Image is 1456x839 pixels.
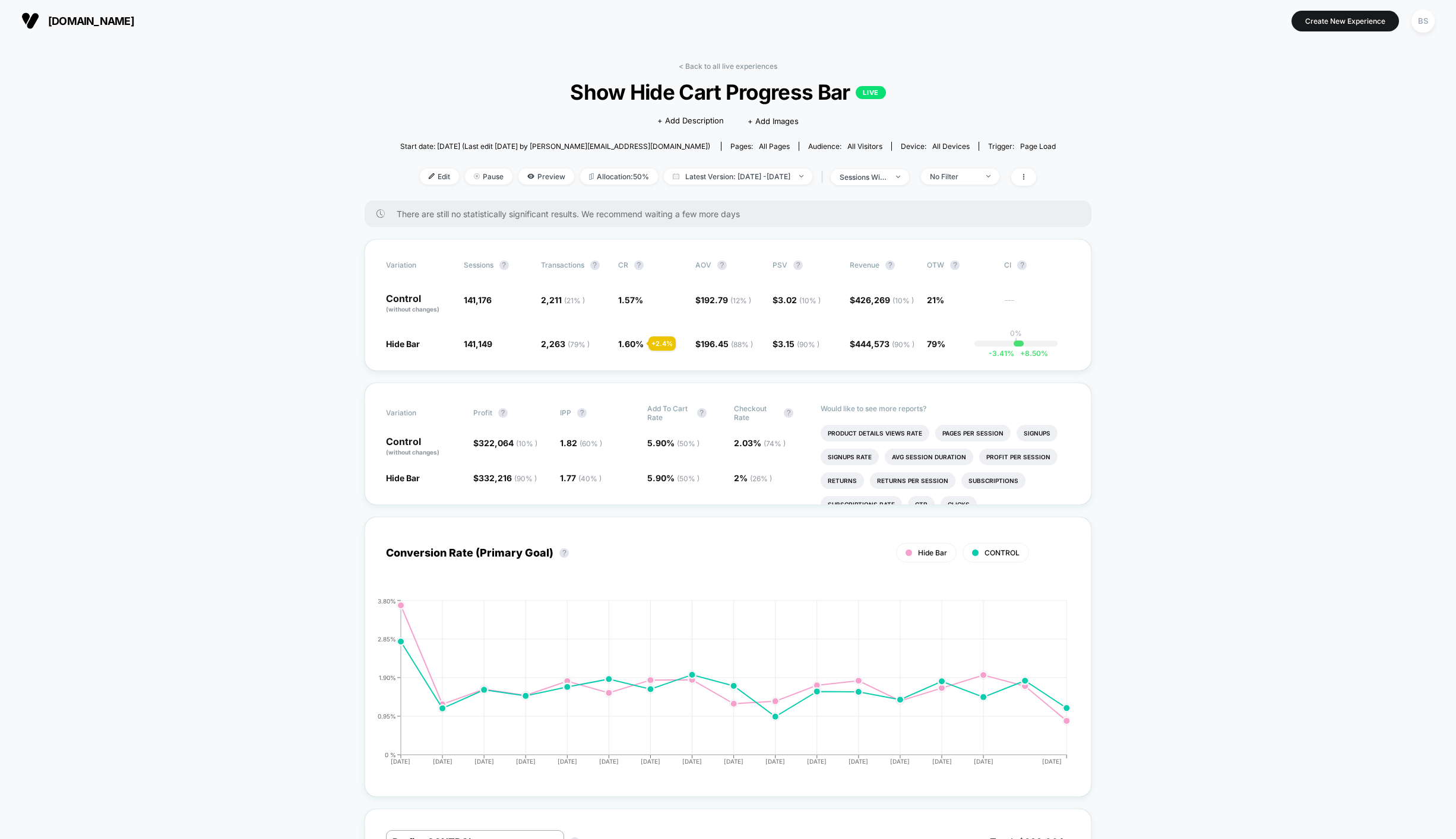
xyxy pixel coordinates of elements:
[847,142,882,151] span: All Visitors
[577,408,587,418] button: ?
[433,80,1023,104] span: Show Hide Cart Progress Bar
[474,173,480,179] img: end
[989,349,1014,358] span: -3.41 %
[386,306,439,313] span: (without changes)
[479,473,537,483] span: 332,216
[821,472,864,489] li: Returns
[464,260,493,269] span: Sessions
[560,408,571,417] span: IPP
[855,339,914,349] span: 444,573
[778,339,819,349] span: 3.15
[950,260,960,270] button: ?
[891,142,979,151] span: Device:
[541,260,584,269] span: Transactions
[386,260,451,270] span: Variation
[927,260,992,270] span: OTW
[891,758,910,765] tspan: [DATE]
[1017,260,1027,270] button: ?
[386,473,420,483] span: Hide Bar
[473,408,492,417] span: Profit
[634,260,644,270] button: ?
[750,474,772,483] span: ( 26 % )
[885,260,895,270] button: ?
[808,142,882,151] div: Audience:
[618,295,643,305] span: 1.57 %
[748,116,799,126] span: + Add Images
[927,295,944,305] span: 21%
[48,15,134,27] span: [DOMAIN_NAME]
[935,425,1011,441] li: Pages Per Session
[799,296,821,305] span: ( 10 % )
[420,169,459,185] span: Edit
[21,12,39,30] img: Visually logo
[701,339,753,349] span: 196.45
[464,295,492,305] span: 141,176
[518,169,574,185] span: Preview
[1020,349,1025,358] span: +
[560,438,602,448] span: 1.82
[1010,329,1022,338] p: 0%
[514,474,537,483] span: ( 90 % )
[673,173,679,179] img: calendar
[400,142,710,151] span: Start date: [DATE] (Last edit [DATE] by [PERSON_NAME][EMAIL_ADDRESS][DOMAIN_NAME])
[541,295,585,305] span: 2,211
[374,598,1058,776] div: CONVERSION_RATE
[385,751,396,758] tspan: 0 %
[386,294,451,314] p: Control
[821,404,1069,413] p: Would like to see more reports?
[734,473,772,483] span: 2 %
[885,449,973,465] li: Avg Session Duration
[378,597,396,604] tspan: 3.80%
[433,758,452,765] tspan: [DATE]
[1043,758,1062,765] tspan: [DATE]
[590,260,600,270] button: ?
[386,437,461,457] p: Control
[850,339,914,349] span: $
[1292,11,1399,31] button: Create New Experience
[429,173,435,179] img: edit
[695,339,753,349] span: $
[599,758,619,765] tspan: [DATE]
[850,260,879,269] span: Revenue
[773,260,787,269] span: PSV
[618,260,628,269] span: CR
[618,339,644,349] span: 1.60 %
[849,758,869,765] tspan: [DATE]
[1015,338,1017,347] p: |
[821,449,879,465] li: Signups Rate
[840,173,887,182] div: sessions with impression
[564,296,585,305] span: ( 21 % )
[560,473,602,483] span: 1.77
[1020,142,1056,151] span: Page Load
[464,339,492,349] span: 141,149
[559,548,569,558] button: ?
[558,758,577,765] tspan: [DATE]
[465,169,512,185] span: Pause
[589,173,594,180] img: rebalance
[397,209,1067,219] span: There are still no statistically significant results. We recommend waiting a few more days
[784,408,793,418] button: ?
[773,295,821,305] span: $
[821,425,929,441] li: Product Details Views Rate
[717,260,727,270] button: ?
[930,172,977,181] div: No Filter
[1411,9,1435,33] div: BS
[664,169,812,185] span: Latest Version: [DATE] - [DATE]
[386,339,420,349] span: Hide Bar
[988,142,1056,151] div: Trigger:
[499,260,509,270] button: ?
[580,439,602,448] span: ( 60 % )
[730,142,790,151] div: Pages:
[378,635,396,642] tspan: 2.85%
[986,175,990,177] img: end
[391,758,411,765] tspan: [DATE]
[870,472,955,489] li: Returns Per Session
[896,176,900,178] img: end
[961,472,1025,489] li: Subscriptions
[580,169,658,185] span: Allocation: 50%
[773,339,819,349] span: $
[918,548,947,557] span: Hide Bar
[797,340,819,349] span: ( 90 % )
[856,86,885,99] p: LIVE
[657,115,724,127] span: + Add Description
